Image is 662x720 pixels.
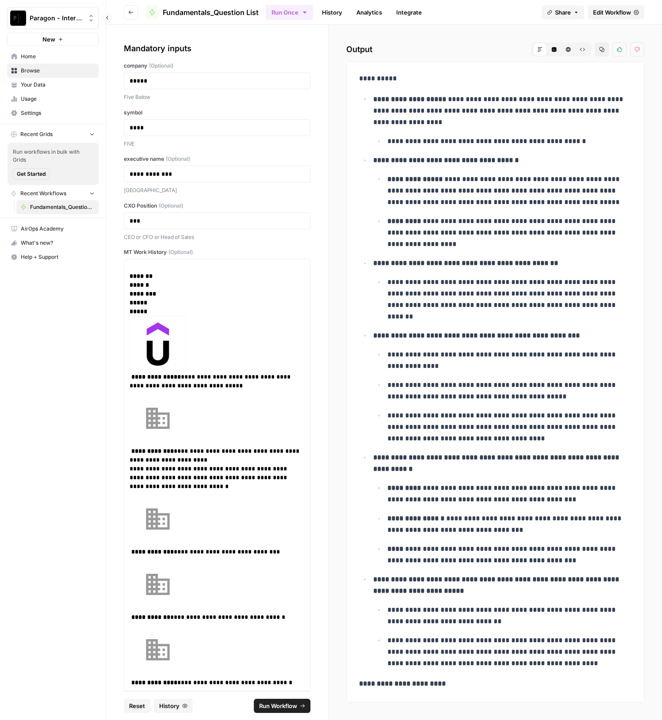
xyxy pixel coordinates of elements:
[7,92,99,106] a: Usage
[7,7,99,29] button: Workspace: Paragon - Internal Usage
[555,8,571,17] span: Share
[593,8,631,17] span: Edit Workflow
[154,699,193,713] button: History
[7,250,99,264] button: Help + Support
[21,81,95,89] span: Your Data
[159,701,180,710] span: History
[21,225,95,233] span: AirOps Academy
[266,5,313,20] button: Run Once
[124,42,310,55] div: Mandatory inputs
[149,62,173,70] span: (Optional)
[130,491,186,547] img: 132279
[7,106,99,120] a: Settings
[20,130,53,138] span: Recent Grids
[21,253,95,261] span: Help + Support
[7,187,99,200] button: Recent Workflows
[588,5,644,19] a: Edit Workflow
[124,233,310,242] p: CEO or CFO or Head of Sales
[7,128,99,141] button: Recent Grids
[20,189,66,197] span: Recent Workflows
[129,701,145,710] span: Reset
[13,168,50,180] button: Get Started
[124,699,150,713] button: Reset
[159,202,183,210] span: (Optional)
[124,155,310,163] label: executive name
[317,5,348,19] a: History
[21,109,95,117] span: Settings
[254,699,310,713] button: Run Workflow
[30,14,83,23] span: Paragon - Internal Usage
[163,7,259,18] span: Fundamentals_Question List
[124,140,310,148] p: FIVE
[124,186,310,195] p: [GEOGRAPHIC_DATA]
[42,35,55,44] span: New
[21,53,95,61] span: Home
[21,95,95,103] span: Usage
[7,222,99,236] a: AirOps Academy
[13,148,93,164] span: Run workflows in bulk with Grids
[351,5,387,19] a: Analytics
[124,62,310,70] label: company
[10,10,26,26] img: Paragon - Internal Usage Logo
[7,49,99,64] a: Home
[8,236,98,250] div: What's new?
[7,33,99,46] button: New
[124,93,310,102] p: Five Below
[168,248,193,256] span: (Optional)
[130,556,186,613] img: 135191
[21,67,95,75] span: Browse
[259,701,297,710] span: Run Workflow
[130,621,186,678] img: 135192
[7,78,99,92] a: Your Data
[391,5,427,19] a: Integrate
[16,200,99,214] a: Fundamentals_Question List
[124,109,310,117] label: symbol
[124,248,310,256] label: MT Work History
[346,42,644,57] h2: Output
[124,202,310,210] label: CXO Position
[17,170,46,178] span: Get Started
[145,5,259,19] a: Fundamentals_Question List
[30,203,95,211] span: Fundamentals_Question List
[7,236,99,250] button: What's new?
[166,155,190,163] span: (Optional)
[7,64,99,78] a: Browse
[542,5,584,19] button: Share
